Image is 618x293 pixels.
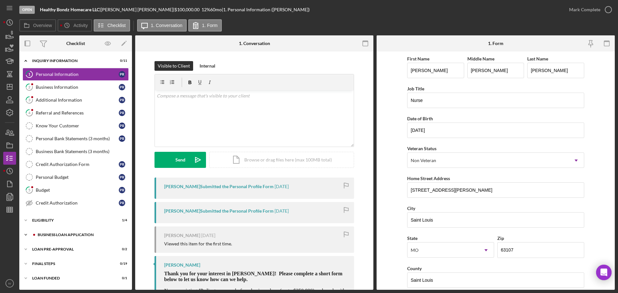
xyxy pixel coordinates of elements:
div: Checklist [66,41,85,46]
div: [PERSON_NAME] [164,233,200,238]
div: P R [119,200,125,206]
label: Checklist [108,23,126,28]
div: Open Intercom Messenger [596,265,612,280]
div: P R [119,174,125,180]
div: Personal Budget [36,175,119,180]
tspan: 2 [28,85,30,89]
div: Viewed this item for the first time. [164,241,232,246]
div: Open [19,6,35,14]
div: [PERSON_NAME] Submitted the Personal Profile Form [164,184,274,189]
div: P R [119,71,125,78]
div: INQUIRY INFORMATION [32,59,111,63]
div: [PERSON_NAME] Submitted the Personal Profile Form [164,208,274,214]
div: BUSINESS LOAN APPLICATION [38,233,124,237]
div: Internal [200,61,215,71]
a: Credit Authorization FormPR [23,158,129,171]
a: Know Your CustomerPR [23,119,129,132]
div: P R [119,123,125,129]
div: Business Bank Statements (3 months) [36,149,128,154]
div: Personal Information [36,72,119,77]
tspan: 5 [28,188,30,192]
div: 1. Form [488,41,503,46]
div: P R [119,84,125,90]
span: Thank you for your interest in [PERSON_NAME]! Please complete a short form below to let us know h... [164,271,342,282]
div: Send [175,152,185,168]
tspan: 4 [28,111,31,115]
div: MO [411,248,418,253]
button: IV [3,277,16,290]
label: Date of Birth [407,116,433,121]
button: Mark Complete [563,3,615,16]
div: Additional Information [36,97,119,103]
div: Budget [36,188,119,193]
label: First Name [407,56,429,61]
label: City [407,206,415,211]
button: Internal [196,61,219,71]
time: 2025-08-05 17:00 [201,233,215,238]
time: 2025-08-05 17:29 [275,184,289,189]
b: Healthy Bondz Homecare LLC [40,7,99,12]
div: Visible to Client [158,61,190,71]
button: 1. Form [188,19,222,32]
div: Credit Authorization Form [36,162,119,167]
div: 1. Conversation [239,41,270,46]
button: Send [154,152,206,168]
a: 4Referral and ReferencesPR [23,106,129,119]
div: Credit Authorization [36,200,119,206]
div: LOAN PRE-APPROVAL [32,247,111,251]
div: 60 mo [210,7,222,12]
label: Overview [33,23,52,28]
div: 12 % [201,7,210,12]
label: County [407,266,422,271]
div: Know Your Customer [36,123,119,128]
div: Personal Bank Statements (3 months) [36,136,119,141]
div: Referral and References [36,110,119,115]
a: Business Bank Statements (3 months) [23,145,129,158]
a: 3Additional InformationPR [23,94,129,106]
button: Overview [19,19,56,32]
div: $100,000.00 [174,7,201,12]
time: 2025-08-05 17:22 [275,208,289,214]
label: Zip [497,235,504,241]
text: IV [8,282,11,285]
div: P R [119,97,125,103]
div: ELIGIBILITY [32,218,111,222]
label: 1. Conversation [151,23,183,28]
div: P R [119,110,125,116]
a: Personal BudgetPR [23,171,129,184]
div: | 1. Personal Information ([PERSON_NAME]) [222,7,310,12]
label: Last Name [527,56,548,61]
button: Checklist [94,19,130,32]
button: 1. Conversation [137,19,187,32]
label: Middle Name [467,56,494,61]
tspan: 1 [28,72,30,76]
div: LOAN FUNDED [32,276,111,280]
button: Activity [58,19,92,32]
a: Credit AuthorizationPR [23,197,129,209]
label: Job Title [407,86,424,91]
a: 5BudgetPR [23,184,129,197]
div: 0 / 19 [116,262,127,266]
div: P R [119,135,125,142]
div: P R [119,187,125,193]
a: Personal Bank Statements (3 months)PR [23,132,129,145]
div: [PERSON_NAME] [164,262,200,268]
div: FINAL STEPS [32,262,111,266]
label: 1. Form [202,23,218,28]
label: Home Street Address [407,176,450,181]
div: 0 / 11 [116,59,127,63]
div: 1 / 4 [116,218,127,222]
label: Activity [73,23,88,28]
div: | [40,7,101,12]
button: Visible to Client [154,61,193,71]
div: Business Information [36,85,119,90]
div: 0 / 1 [116,276,127,280]
a: 2Business InformationPR [23,81,129,94]
a: 1Personal InformationPR [23,68,129,81]
div: Non Veteran [411,158,436,163]
div: 0 / 2 [116,247,127,251]
tspan: 3 [28,98,30,102]
div: P R [119,161,125,168]
div: [PERSON_NAME] [PERSON_NAME] | [101,7,174,12]
div: Mark Complete [569,3,600,16]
